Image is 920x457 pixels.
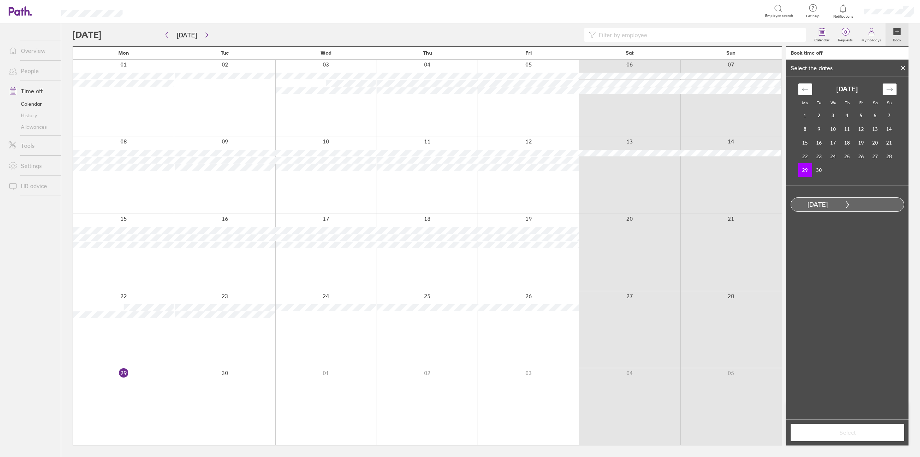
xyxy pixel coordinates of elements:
[826,109,840,122] td: Choose Wednesday, September 3, 2025 as your check-out date. It’s available.
[798,122,812,136] td: Choose Monday, September 8, 2025 as your check-out date. It’s available.
[796,429,899,436] span: Select
[812,136,826,150] td: Choose Tuesday, September 16, 2025 as your check-out date. It’s available.
[826,122,840,136] td: Choose Wednesday, September 10, 2025 as your check-out date. It’s available.
[810,36,834,42] label: Calendar
[840,122,854,136] td: Choose Thursday, September 11, 2025 as your check-out date. It’s available.
[3,159,61,173] a: Settings
[791,201,844,209] div: [DATE]
[791,50,823,56] div: Book time off
[321,50,331,56] span: Wed
[525,50,532,56] span: Fri
[868,109,882,122] td: Choose Saturday, September 6, 2025 as your check-out date. It’s available.
[817,100,821,105] small: Tu
[845,100,850,105] small: Th
[221,50,229,56] span: Tue
[798,109,812,122] td: Choose Monday, September 1, 2025 as your check-out date. It’s available.
[840,136,854,150] td: Choose Thursday, September 18, 2025 as your check-out date. It’s available.
[883,83,897,95] div: Move forward to switch to the next month.
[812,109,826,122] td: Choose Tuesday, September 2, 2025 as your check-out date. It’s available.
[889,36,906,42] label: Book
[798,163,812,177] td: Selected as start date. Monday, September 29, 2025
[868,136,882,150] td: Choose Saturday, September 20, 2025 as your check-out date. It’s available.
[836,86,858,93] strong: [DATE]
[887,100,892,105] small: Su
[840,109,854,122] td: Choose Thursday, September 4, 2025 as your check-out date. It’s available.
[3,98,61,110] a: Calendar
[834,29,857,35] span: 0
[798,150,812,163] td: Choose Monday, September 22, 2025 as your check-out date. It’s available.
[798,136,812,150] td: Choose Monday, September 15, 2025 as your check-out date. It’s available.
[596,28,801,42] input: Filter by employee
[3,84,61,98] a: Time off
[812,163,826,177] td: Choose Tuesday, September 30, 2025 as your check-out date. It’s available.
[854,122,868,136] td: Choose Friday, September 12, 2025 as your check-out date. It’s available.
[873,100,878,105] small: Sa
[726,50,736,56] span: Sun
[786,65,837,71] div: Select the dates
[3,110,61,121] a: History
[882,109,896,122] td: Choose Sunday, September 7, 2025 as your check-out date. It’s available.
[790,77,905,186] div: Calendar
[3,64,61,78] a: People
[859,100,863,105] small: Fr
[810,23,834,46] a: Calendar
[626,50,634,56] span: Sat
[868,122,882,136] td: Choose Saturday, September 13, 2025 as your check-out date. It’s available.
[812,150,826,163] td: Choose Tuesday, September 23, 2025 as your check-out date. It’s available.
[801,14,824,18] span: Get help
[171,29,203,41] button: [DATE]
[831,100,836,105] small: We
[826,136,840,150] td: Choose Wednesday, September 17, 2025 as your check-out date. It’s available.
[868,150,882,163] td: Choose Saturday, September 27, 2025 as your check-out date. It’s available.
[118,50,129,56] span: Mon
[423,50,432,56] span: Thu
[834,36,857,42] label: Requests
[812,122,826,136] td: Choose Tuesday, September 9, 2025 as your check-out date. It’s available.
[802,100,808,105] small: Mo
[840,150,854,163] td: Choose Thursday, September 25, 2025 as your check-out date. It’s available.
[798,83,812,95] div: Move backward to switch to the previous month.
[826,150,840,163] td: Choose Wednesday, September 24, 2025 as your check-out date. It’s available.
[885,23,908,46] a: Book
[3,179,61,193] a: HR advice
[832,4,855,19] a: Notifications
[882,150,896,163] td: Choose Sunday, September 28, 2025 as your check-out date. It’s available.
[3,121,61,133] a: Allowances
[765,14,793,18] span: Employee search
[832,14,855,19] span: Notifications
[854,136,868,150] td: Choose Friday, September 19, 2025 as your check-out date. It’s available.
[3,44,61,58] a: Overview
[882,136,896,150] td: Choose Sunday, September 21, 2025 as your check-out date. It’s available.
[857,36,885,42] label: My holidays
[791,424,904,441] button: Select
[854,150,868,163] td: Choose Friday, September 26, 2025 as your check-out date. It’s available.
[834,23,857,46] a: 0Requests
[882,122,896,136] td: Choose Sunday, September 14, 2025 as your check-out date. It’s available.
[142,8,160,14] div: Search
[854,109,868,122] td: Choose Friday, September 5, 2025 as your check-out date. It’s available.
[3,138,61,153] a: Tools
[857,23,885,46] a: My holidays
